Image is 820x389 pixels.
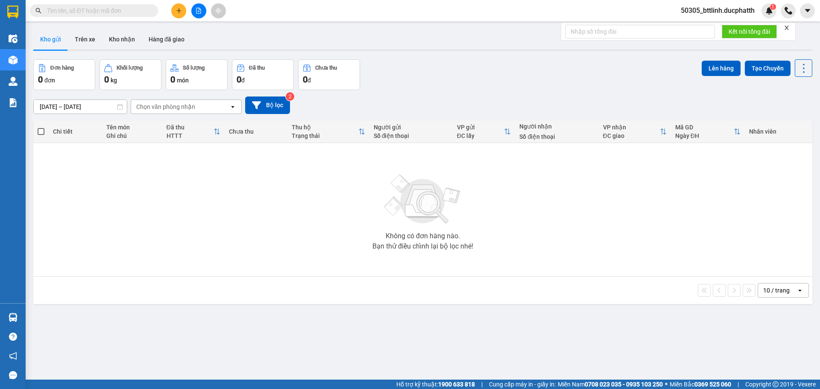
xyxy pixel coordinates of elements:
[729,27,770,36] span: Kết nối tổng đài
[481,380,483,389] span: |
[211,3,226,18] button: aim
[33,29,68,50] button: Kho gửi
[34,100,127,114] input: Select a date range.
[249,65,265,71] div: Đã thu
[100,59,161,90] button: Khối lượng0kg
[136,102,195,111] div: Chọn văn phòng nhận
[104,74,109,85] span: 0
[804,7,811,15] span: caret-down
[396,380,475,389] span: Hỗ trợ kỹ thuật:
[170,74,175,85] span: 0
[166,59,228,90] button: Số lượng0món
[519,133,594,140] div: Số điện thoại
[38,74,43,85] span: 0
[670,380,731,389] span: Miền Bắc
[9,313,18,322] img: warehouse-icon
[9,34,18,43] img: warehouse-icon
[177,77,189,84] span: món
[167,132,214,139] div: HTTT
[694,381,731,388] strong: 0369 525 060
[675,124,734,131] div: Mã GD
[171,3,186,18] button: plus
[438,381,475,388] strong: 1900 633 818
[380,170,466,229] img: svg+xml;base64,PHN2ZyBjbGFzcz0ibGlzdC1wbHVnX19zdmciIHhtbG5zPSJodHRwOi8vd3d3LnczLm9yZy8yMDAwL3N2Zy...
[9,77,18,86] img: warehouse-icon
[162,120,225,143] th: Toggle SortBy
[53,128,97,135] div: Chi tiết
[315,65,337,71] div: Chưa thu
[665,383,668,386] span: ⚪️
[372,243,473,250] div: Bạn thử điều chỉnh lại bộ lọc nhé!
[68,29,102,50] button: Trên xe
[800,3,815,18] button: caret-down
[722,25,777,38] button: Kết nối tổng đài
[287,120,369,143] th: Toggle SortBy
[47,6,148,15] input: Tìm tên, số ĐT hoặc mã đơn
[35,8,41,14] span: search
[44,77,55,84] span: đơn
[675,132,734,139] div: Ngày ĐH
[106,132,158,139] div: Ghi chú
[7,6,18,18] img: logo-vxr
[286,92,294,101] sup: 2
[191,3,206,18] button: file-add
[9,371,17,379] span: message
[229,128,283,135] div: Chưa thu
[232,59,294,90] button: Đã thu0đ
[745,61,791,76] button: Tạo Chuyến
[303,74,307,85] span: 0
[298,59,360,90] button: Chưa thu0đ
[9,333,17,341] span: question-circle
[106,124,158,131] div: Tên món
[215,8,221,14] span: aim
[386,233,460,240] div: Không có đơn hàng nào.
[585,381,663,388] strong: 0708 023 035 - 0935 103 250
[9,98,18,107] img: solution-icon
[167,124,214,131] div: Đã thu
[241,77,245,84] span: đ
[176,8,182,14] span: plus
[765,7,773,15] img: icon-new-feature
[457,124,504,131] div: VP gửi
[565,25,715,38] input: Nhập số tổng đài
[183,65,205,71] div: Số lượng
[558,380,663,389] span: Miền Nam
[33,59,95,90] button: Đơn hàng0đơn
[603,124,660,131] div: VP nhận
[307,77,311,84] span: đ
[770,4,776,10] sup: 1
[453,120,515,143] th: Toggle SortBy
[374,132,448,139] div: Số điện thoại
[292,132,358,139] div: Trạng thái
[102,29,142,50] button: Kho nhận
[111,77,117,84] span: kg
[749,128,808,135] div: Nhân viên
[117,65,143,71] div: Khối lượng
[142,29,191,50] button: Hàng đã giao
[9,352,17,360] span: notification
[489,380,556,389] span: Cung cấp máy in - giấy in:
[9,56,18,64] img: warehouse-icon
[292,124,358,131] div: Thu hộ
[702,61,741,76] button: Lên hàng
[671,120,745,143] th: Toggle SortBy
[374,124,448,131] div: Người gửi
[457,132,504,139] div: ĐC lấy
[763,286,790,295] div: 10 / trang
[229,103,236,110] svg: open
[784,25,790,31] span: close
[519,123,594,130] div: Người nhận
[674,5,761,16] span: 50305_bttlinh.ducphatth
[771,4,774,10] span: 1
[785,7,792,15] img: phone-icon
[599,120,671,143] th: Toggle SortBy
[196,8,202,14] span: file-add
[738,380,739,389] span: |
[237,74,241,85] span: 0
[245,97,290,114] button: Bộ lọc
[50,65,74,71] div: Đơn hàng
[773,381,779,387] span: copyright
[603,132,660,139] div: ĐC giao
[797,287,803,294] svg: open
